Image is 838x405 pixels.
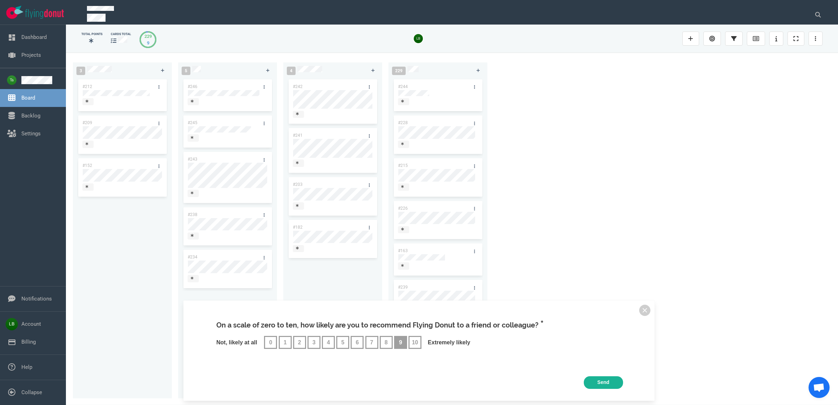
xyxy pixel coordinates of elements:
div: Total Points [81,32,102,36]
a: #241 [293,133,303,138]
a: #246 [188,84,197,89]
a: Backlog [21,113,40,119]
span: 6 [356,339,359,346]
a: #244 [398,84,408,89]
a: Board [21,95,35,101]
div: 9 [144,40,152,46]
input: Send [584,376,623,389]
a: #228 [398,120,408,125]
h5: On a scale of zero to ten, how likely are you to recommend Flying Donut to a friend or colleague? [213,319,625,331]
span: 5 [341,339,344,346]
span: 4 [327,339,330,346]
span: 4 [287,67,296,75]
span: Extremely likely [428,339,470,345]
span: 10 [412,339,418,346]
span: On a scale of zero to ten, how likely are you to recommend Flying Donut to a friend or colleague? [216,321,539,329]
a: #245 [188,120,197,125]
span: 3 [312,339,316,346]
a: #163 [398,248,408,253]
a: #238 [188,212,197,217]
span: 8 [385,339,388,346]
a: Account [21,321,41,327]
span: 9 [399,339,402,346]
a: #239 [398,285,408,290]
span: 0 [269,339,272,346]
a: #203 [293,182,303,187]
span: 229 [392,67,406,75]
a: Notifications [21,296,52,302]
a: #234 [188,255,197,259]
a: #226 [398,206,408,211]
a: #209 [82,120,92,125]
a: Settings [21,130,41,137]
a: Projects [21,52,41,58]
a: Help [21,364,32,370]
div: cards total [111,32,131,36]
span: Not, likely at all [216,339,257,345]
a: #243 [188,157,197,162]
a: Billing [21,339,36,345]
div: On a scale of zero to ten, how likely are you to recommend Flying Donut to a friend or colleague? [213,319,625,351]
a: #152 [82,163,92,168]
span: 1 [284,339,287,346]
a: #242 [293,84,303,89]
div: 229 [144,33,152,40]
a: #212 [82,84,92,89]
a: Collapse [21,389,42,396]
img: Flying Donut text logo [25,9,64,19]
div: Chat abierto [809,377,830,398]
span: 3 [76,67,85,75]
a: #215 [398,163,408,168]
a: #182 [293,225,303,230]
img: 26 [414,34,423,43]
span: 2 [298,339,301,346]
a: Dashboard [21,34,47,40]
span: 5 [182,67,190,75]
span: 7 [370,339,373,346]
